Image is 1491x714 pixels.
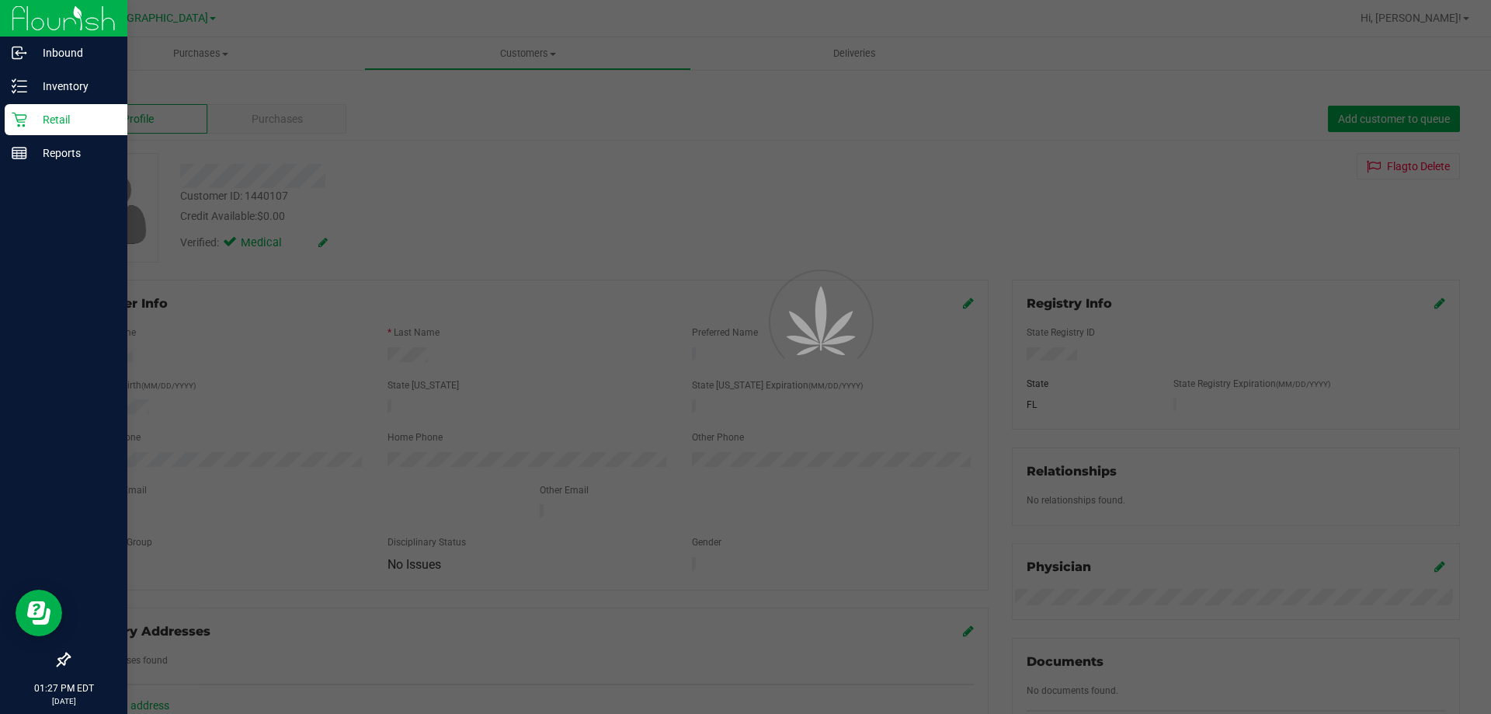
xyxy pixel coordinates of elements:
p: Retail [27,110,120,129]
inline-svg: Inventory [12,78,27,94]
inline-svg: Inbound [12,45,27,61]
iframe: Resource center [16,590,62,636]
p: Inventory [27,77,120,96]
inline-svg: Reports [12,145,27,161]
p: 01:27 PM EDT [7,681,120,695]
p: [DATE] [7,695,120,707]
p: Inbound [27,44,120,62]
inline-svg: Retail [12,112,27,127]
p: Reports [27,144,120,162]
